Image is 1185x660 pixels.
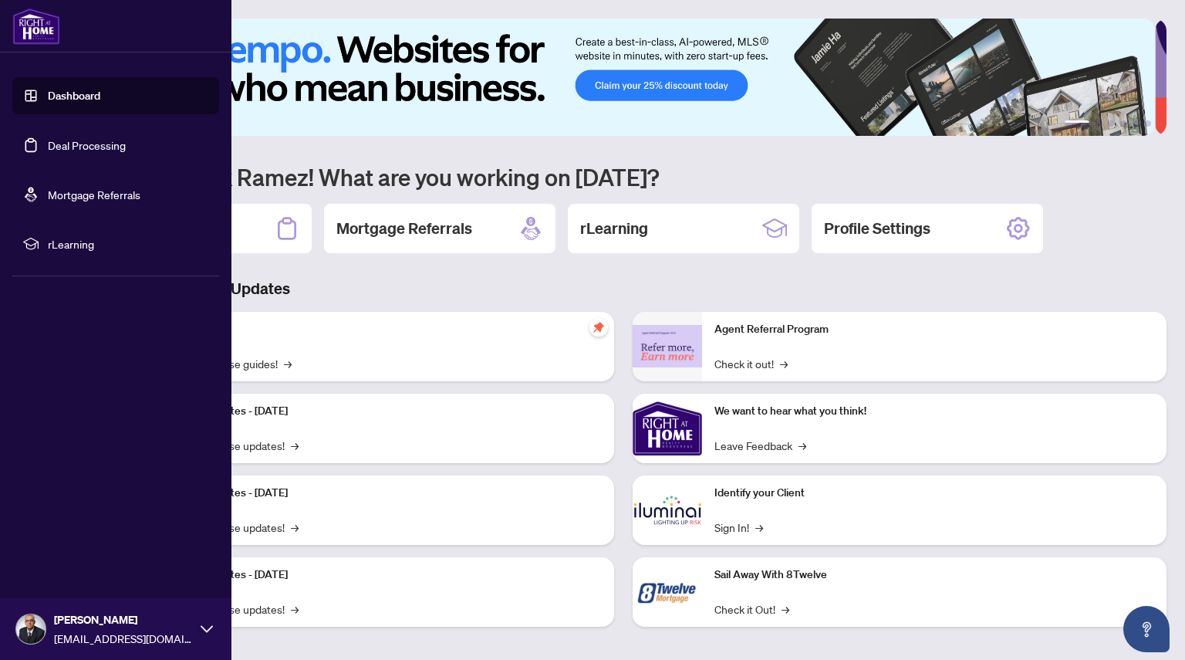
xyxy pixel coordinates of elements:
[1133,120,1139,127] button: 5
[633,557,702,627] img: Sail Away With 8Twelve
[1120,120,1126,127] button: 4
[291,437,299,454] span: →
[12,8,60,45] img: logo
[1096,120,1102,127] button: 2
[162,403,602,420] p: Platform Updates - [DATE]
[80,162,1166,191] h1: Welcome back Ramez! What are you working on [DATE]?
[633,476,702,545] img: Identify your Client
[54,611,193,628] span: [PERSON_NAME]
[780,355,788,372] span: →
[714,355,788,372] a: Check it out!→
[714,519,763,536] a: Sign In!→
[714,485,1154,502] p: Identify your Client
[589,318,608,337] span: pushpin
[162,485,602,502] p: Platform Updates - [DATE]
[714,601,789,618] a: Check it Out!→
[714,321,1154,338] p: Agent Referral Program
[336,218,472,239] h2: Mortgage Referrals
[1123,606,1170,652] button: Open asap
[16,614,46,644] img: Profile Icon
[48,235,208,252] span: rLearning
[714,403,1154,420] p: We want to hear what you think!
[54,630,193,647] span: [EMAIL_ADDRESS][DOMAIN_NAME]
[714,437,806,454] a: Leave Feedback→
[798,437,806,454] span: →
[1108,120,1114,127] button: 3
[80,19,1155,136] img: Slide 0
[284,355,292,372] span: →
[80,278,1166,300] h3: Brokerage & Industry Updates
[162,567,602,584] p: Platform Updates - [DATE]
[1065,120,1089,127] button: 1
[48,188,140,201] a: Mortgage Referrals
[48,89,100,103] a: Dashboard
[714,567,1154,584] p: Sail Away With 8Twelve
[162,321,602,338] p: Self-Help
[580,218,648,239] h2: rLearning
[782,601,789,618] span: →
[291,519,299,536] span: →
[633,394,702,463] img: We want to hear what you think!
[291,601,299,618] span: →
[824,218,930,239] h2: Profile Settings
[48,138,126,152] a: Deal Processing
[633,325,702,367] img: Agent Referral Program
[755,519,763,536] span: →
[1145,120,1151,127] button: 6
